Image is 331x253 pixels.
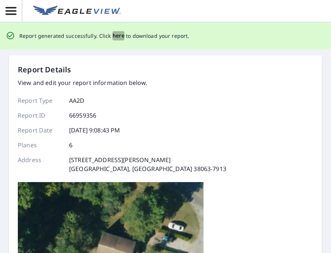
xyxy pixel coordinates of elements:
[18,155,62,173] p: Address
[18,64,71,75] p: Report Details
[33,6,121,17] img: EV Logo
[18,126,62,135] p: Report Date
[19,31,189,40] p: Report generated successfully. Click to download your report.
[69,126,120,135] p: [DATE] 9:08:43 PM
[113,31,125,40] button: here
[69,111,96,120] p: 66959356
[29,1,125,21] a: EV Logo
[18,96,62,105] p: Report Type
[18,111,62,120] p: Report ID
[69,141,72,149] p: 6
[69,155,226,173] p: [STREET_ADDRESS][PERSON_NAME] [GEOGRAPHIC_DATA], [GEOGRAPHIC_DATA] 38063-7913
[18,78,226,87] p: View and edit your report information below.
[69,96,85,105] p: AA2D
[18,141,62,149] p: Planes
